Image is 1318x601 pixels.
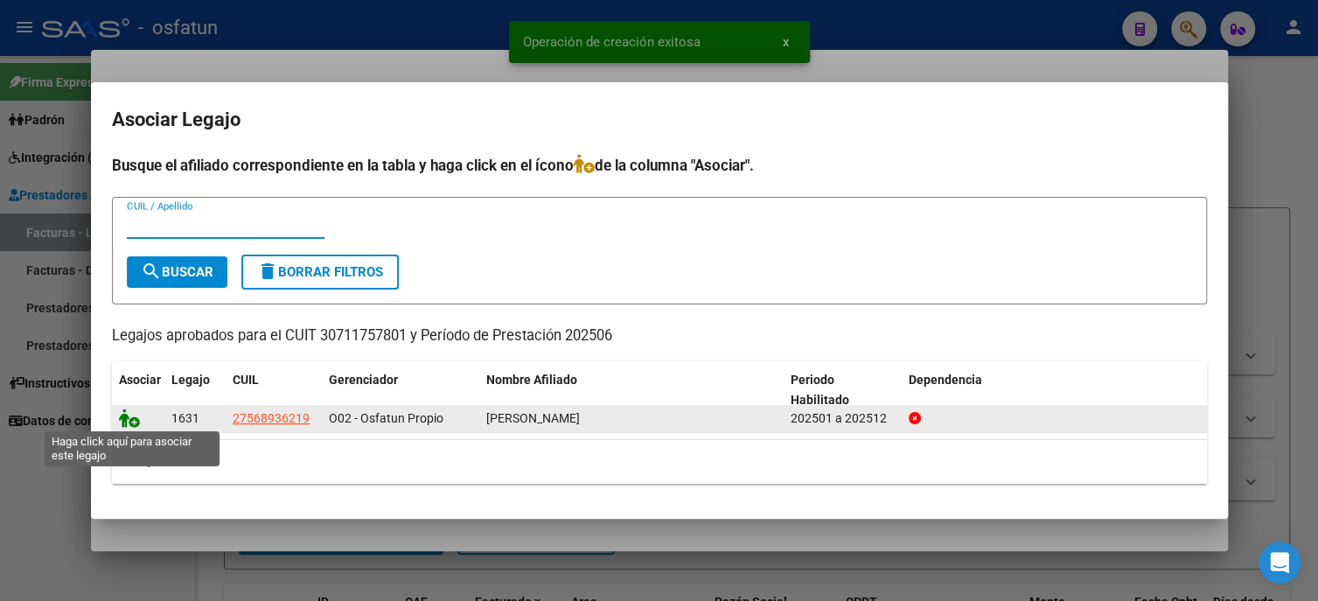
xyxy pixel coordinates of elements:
datatable-header-cell: Dependencia [902,361,1207,419]
span: O02 - Osfatun Propio [329,411,443,425]
p: Legajos aprobados para el CUIT 30711757801 y Período de Prestación 202506 [112,325,1207,347]
div: 1 registros [112,440,1207,484]
div: Open Intercom Messenger [1259,542,1301,584]
button: Borrar Filtros [241,255,399,290]
datatable-header-cell: Asociar [112,361,164,419]
span: CUIL [233,373,259,387]
span: Asociar [119,373,161,387]
datatable-header-cell: Legajo [164,361,226,419]
span: 27568936219 [233,411,310,425]
span: Borrar Filtros [257,264,383,280]
span: Buscar [141,264,213,280]
span: 1631 [171,411,199,425]
span: Legajo [171,373,210,387]
datatable-header-cell: CUIL [226,361,322,419]
datatable-header-cell: Periodo Habilitado [784,361,902,419]
mat-icon: delete [257,261,278,282]
datatable-header-cell: Nombre Afiliado [479,361,785,419]
h2: Asociar Legajo [112,103,1207,136]
span: Gerenciador [329,373,398,387]
span: VILLARROEL AGUIRRE JOSEFINA [486,411,580,425]
span: Periodo Habilitado [791,373,849,407]
button: Buscar [127,256,227,288]
span: Dependencia [909,373,982,387]
datatable-header-cell: Gerenciador [322,361,479,419]
h4: Busque el afiliado correspondiente en la tabla y haga click en el ícono de la columna "Asociar". [112,154,1207,177]
span: Nombre Afiliado [486,373,577,387]
div: 202501 a 202512 [791,409,895,429]
mat-icon: search [141,261,162,282]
